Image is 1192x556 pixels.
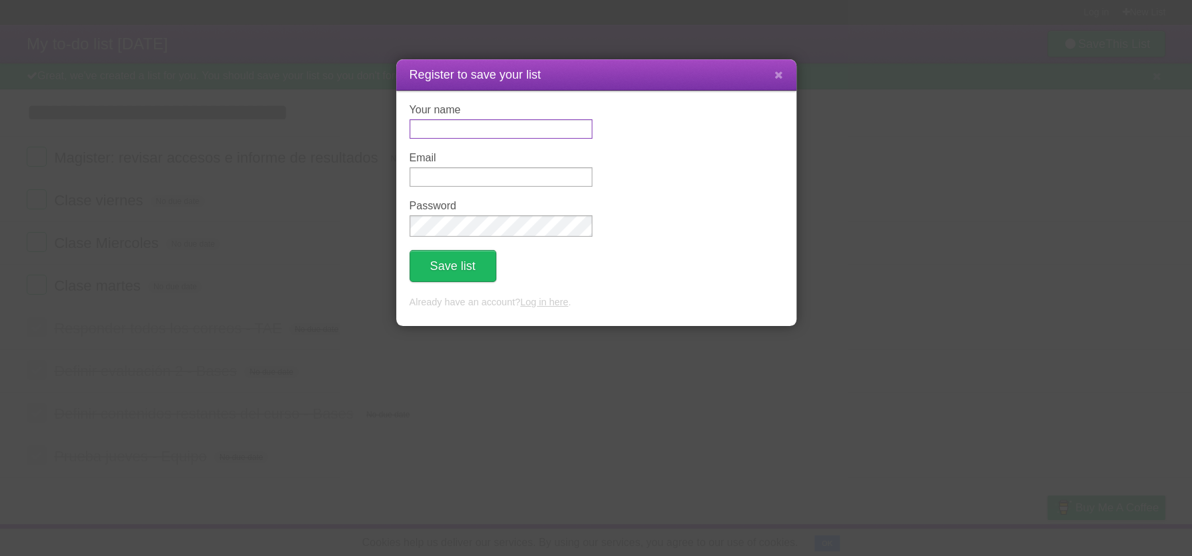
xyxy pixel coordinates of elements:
[410,295,783,310] p: Already have an account? .
[410,200,592,212] label: Password
[410,104,592,116] label: Your name
[410,250,496,282] button: Save list
[410,152,592,164] label: Email
[520,297,568,307] a: Log in here
[410,66,783,84] h1: Register to save your list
